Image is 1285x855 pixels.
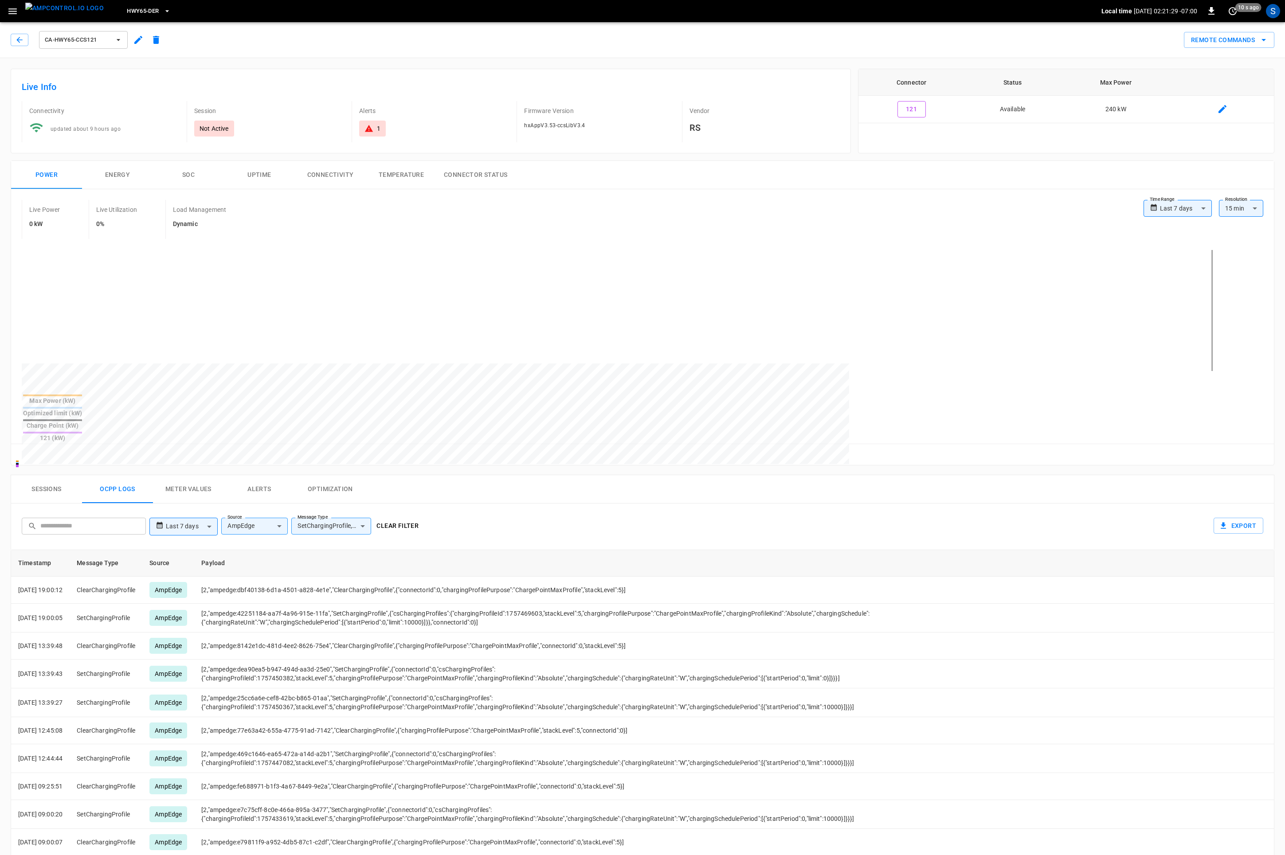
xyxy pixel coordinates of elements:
button: SOC [153,161,224,189]
button: Temperature [366,161,437,189]
td: Available [965,96,1061,123]
th: Message Type [70,550,142,577]
button: Ocpp logs [82,475,153,504]
p: [DATE] 12:44:44 [18,754,63,763]
button: Optimization [295,475,366,504]
p: [DATE] 13:39:27 [18,698,63,707]
p: [DATE] 19:00:12 [18,586,63,594]
button: HWY65-DER [123,3,174,20]
span: updated about 9 hours ago [51,126,121,132]
button: Energy [82,161,153,189]
table: connector table [858,69,1274,123]
button: Power [11,161,82,189]
div: 15 min [1219,200,1263,217]
p: [DATE] 13:39:48 [18,641,63,650]
div: AmpEdge [149,666,187,682]
p: [DATE] 13:39:43 [18,669,63,678]
th: Timestamp [11,550,70,577]
td: [2,"ampedge:469c1646-ea65-472a-a14d-a2b1","SetChargingProfile",{"connectorId":0,"csChargingProfil... [194,744,895,773]
div: AmpEdge [149,610,187,626]
h6: Live Info [22,80,840,94]
th: Status [965,69,1061,96]
p: Not Active [200,124,229,133]
p: Session [194,106,345,115]
td: 240 kW [1060,96,1171,123]
p: Load Management [173,205,226,214]
img: ampcontrol.io logo [25,3,104,14]
div: profile-icon [1266,4,1280,18]
div: AmpEdge [149,778,187,794]
p: [DATE] 09:00:07 [18,838,63,847]
div: 1 [377,124,380,133]
td: [2,"ampedge:77e63a42-655a-4775-91ad-7142","ClearChargingProfile",{"chargingProfilePurpose":"Charg... [194,717,895,744]
p: [DATE] 09:25:51 [18,782,63,791]
th: Payload [194,550,895,577]
p: Vendor [690,106,840,115]
button: Connectivity [295,161,366,189]
div: AmpEdge [149,750,187,766]
button: ca-hwy65-ccs121 [39,31,128,49]
td: [2,"ampedge:42251184-aa7f-4a96-915e-11fa","SetChargingProfile",{"csChargingProfiles":{"chargingPr... [194,604,895,632]
div: Last 7 days [1160,200,1212,217]
p: [DATE] 12:45:08 [18,726,63,735]
td: SetChargingProfile [70,604,142,632]
td: SetChargingProfile [70,688,142,717]
p: Firmware Version [524,106,674,115]
div: AmpEdge [149,806,187,822]
p: Connectivity [29,106,180,115]
span: hxAppV3.53-ccsLibV3.4 [524,122,585,129]
div: AmpEdge [149,695,187,711]
h6: 0 kW [29,219,60,229]
button: Remote Commands [1184,32,1274,48]
p: Live Utilization [96,205,137,214]
p: Local time [1101,7,1132,16]
div: AmpEdge [149,834,187,850]
h6: RS [690,121,840,135]
td: [2,"ampedge:8142e1dc-481d-4ee2-8626-75e4","ClearChargingProfile",{"chargingProfilePurpose":"Charg... [194,632,895,660]
td: SetChargingProfile [70,800,142,829]
div: Last 7 days [166,518,218,535]
button: Connector Status [437,161,514,189]
td: SetChargingProfile [70,744,142,773]
div: remote commands options [1184,32,1274,48]
label: Resolution [1225,196,1247,203]
p: Live Power [29,205,60,214]
td: ClearChargingProfile [70,773,142,800]
label: Time Range [1150,196,1175,203]
button: Uptime [224,161,295,189]
p: [DATE] 09:00:20 [18,810,63,819]
p: [DATE] 02:21:29 -07:00 [1134,7,1197,16]
button: Alerts [224,475,295,504]
button: Clear filter [373,518,422,534]
th: Max Power [1060,69,1171,96]
div: AmpEdge [221,518,288,535]
div: AmpEdge [149,722,187,738]
h6: Dynamic [173,219,226,229]
td: ClearChargingProfile [70,717,142,744]
div: AmpEdge [149,638,187,654]
p: Alerts [359,106,509,115]
td: [2,"ampedge:dea90ea5-b947-494d-aa3d-25e0","SetChargingProfile",{"connectorId":0,"csChargingProfil... [194,660,895,688]
button: Sessions [11,475,82,504]
button: Export [1214,518,1263,534]
td: [2,"ampedge:fe688971-b1f3-4a67-8449-9e2a","ClearChargingProfile",{"chargingProfilePurpose":"Charg... [194,773,895,800]
button: set refresh interval [1226,4,1240,18]
td: [2,"ampedge:25cc6a6e-cef8-42bc-b865-01aa","SetChargingProfile",{"connectorId":0,"csChargingProfil... [194,688,895,717]
h6: 0% [96,219,137,229]
button: Meter Values [153,475,224,504]
th: Source [142,550,194,577]
button: 121 [897,101,926,117]
td: ClearChargingProfile [70,632,142,660]
span: HWY65-DER [127,6,159,16]
p: [DATE] 19:00:05 [18,613,63,622]
div: SetChargingProfile, ClearChargingProfile [291,518,371,535]
th: Connector [858,69,965,96]
td: SetChargingProfile [70,660,142,688]
span: ca-hwy65-ccs121 [45,35,110,45]
label: Message Type [298,514,328,521]
td: [2,"ampedge:e7c75cff-8c0e-466a-895a-3477","SetChargingProfile",{"connectorId":0,"csChargingProfil... [194,800,895,829]
span: 10 s ago [1235,3,1261,12]
label: Source [227,514,242,521]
